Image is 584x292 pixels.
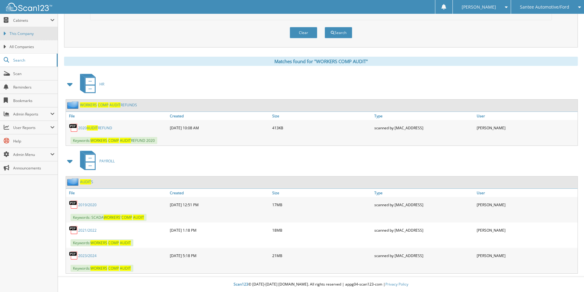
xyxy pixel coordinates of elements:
[120,240,131,245] span: AUDIT
[78,125,112,131] a: 2020AUDITREFUND
[71,239,133,246] span: Keywords:
[325,27,352,38] button: Search
[168,112,271,120] a: Created
[6,3,52,11] img: scan123-logo-white.svg
[271,122,373,134] div: 413KB
[475,249,578,262] div: [PERSON_NAME]
[10,44,55,50] span: All Companies
[99,82,104,87] span: HR
[234,282,248,287] span: Scan123
[90,138,107,143] span: WORKERS
[64,57,578,66] div: Matches found for "WORKERS COMP AUDIT"
[271,112,373,120] a: Size
[475,189,578,197] a: User
[271,199,373,211] div: 17MB
[13,71,55,76] span: Scan
[80,102,137,108] a: WORKERS COMP AUDITREFUNDS
[109,102,120,108] span: AUDIT
[475,112,578,120] a: User
[168,224,271,236] div: [DATE] 1:18 PM
[108,266,119,271] span: COMP
[66,112,168,120] a: File
[13,125,50,130] span: User Reports
[373,249,475,262] div: scanned by [MAC_ADDRESS]
[290,27,317,38] button: Clear
[13,18,50,23] span: Cabinets
[71,265,133,272] span: Keywords:
[13,85,55,90] span: Reminders
[385,282,408,287] a: Privacy Policy
[108,240,119,245] span: COMP
[373,189,475,197] a: Type
[90,240,107,245] span: WORKERS
[373,199,475,211] div: scanned by [MAC_ADDRESS]
[475,122,578,134] div: [PERSON_NAME]
[104,215,120,220] span: WORKERS
[373,224,475,236] div: scanned by [MAC_ADDRESS]
[13,98,55,103] span: Bookmarks
[87,125,98,131] span: AUDIT
[80,179,91,184] span: AUDIT
[120,266,131,271] span: AUDIT
[108,138,119,143] span: COMP
[13,112,50,117] span: Admin Reports
[133,215,144,220] span: AUDIT
[120,138,131,143] span: AUDIT
[99,158,115,164] span: PAYROLL
[373,112,475,120] a: Type
[69,251,78,260] img: PDF.png
[76,72,104,96] a: HR
[71,137,157,144] span: Keywords: REFUND 2020
[475,224,578,236] div: [PERSON_NAME]
[168,122,271,134] div: [DATE] 10:08 AM
[13,165,55,171] span: Announcements
[462,5,496,9] span: [PERSON_NAME]
[69,226,78,235] img: PDF.png
[553,263,584,292] iframe: Chat Widget
[13,152,50,157] span: Admin Menu
[271,189,373,197] a: Size
[67,178,80,186] img: folder2.png
[76,149,115,173] a: PAYROLL
[271,249,373,262] div: 21MB
[520,5,569,9] span: Santee Automotive/Ford
[98,102,109,108] span: COMP
[78,228,97,233] a: 2021/2022
[168,189,271,197] a: Created
[80,179,93,184] a: AUDITS
[121,215,132,220] span: COMP
[90,266,107,271] span: WORKERS
[66,189,168,197] a: File
[168,199,271,211] div: [DATE] 12:51 PM
[10,31,55,36] span: This Company
[475,199,578,211] div: [PERSON_NAME]
[271,224,373,236] div: 18MB
[67,101,80,109] img: folder2.png
[168,249,271,262] div: [DATE] 5:18 PM
[78,202,97,207] a: 2019/2020
[80,102,97,108] span: WORKERS
[69,123,78,132] img: PDF.png
[58,277,584,292] div: © [DATE]-[DATE] [DOMAIN_NAME]. All rights reserved | appg04-scan123-com |
[71,214,147,221] span: Keywords: SCADA '
[78,253,97,258] a: 2023/2024
[373,122,475,134] div: scanned by [MAC_ADDRESS]
[69,200,78,209] img: PDF.png
[13,138,55,144] span: Help
[13,58,54,63] span: Search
